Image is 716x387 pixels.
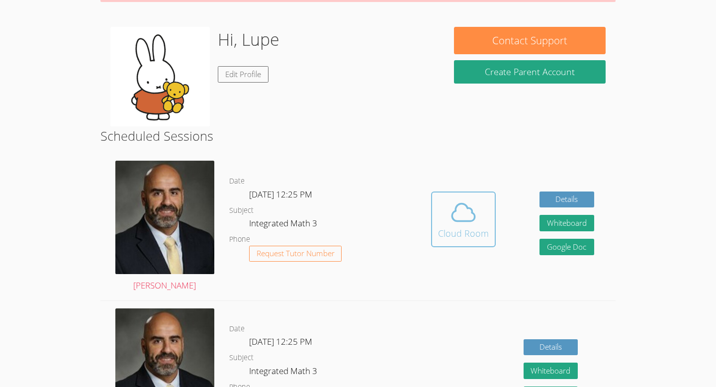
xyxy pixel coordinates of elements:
dd: Integrated Math 3 [249,364,319,381]
button: Whiteboard [539,215,594,231]
dt: Subject [229,352,254,364]
h1: Hi, Lupe [218,27,279,52]
button: Cloud Room [431,192,496,247]
span: [DATE] 12:25 PM [249,336,312,347]
a: Details [524,339,578,356]
span: Request Tutor Number [257,250,335,257]
a: Google Doc [539,239,594,255]
button: Whiteboard [524,363,578,379]
a: [PERSON_NAME] [115,161,214,293]
dd: Integrated Math 3 [249,216,319,233]
img: images.png [110,27,210,126]
a: Details [539,192,594,208]
button: Request Tutor Number [249,246,342,262]
div: Cloud Room [438,226,489,240]
button: Contact Support [454,27,605,54]
dt: Date [229,175,245,188]
button: Create Parent Account [454,60,605,84]
dt: Subject [229,204,254,217]
dt: Date [229,323,245,335]
dt: Phone [229,233,250,246]
a: Edit Profile [218,66,268,83]
img: avatar.png [115,161,214,274]
h2: Scheduled Sessions [100,126,616,145]
span: [DATE] 12:25 PM [249,189,312,200]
